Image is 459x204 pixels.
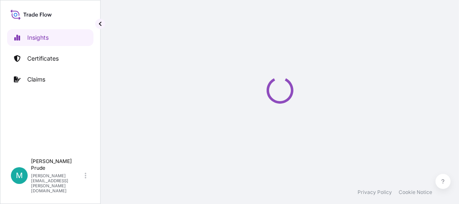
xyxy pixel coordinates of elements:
[7,71,93,88] a: Claims
[27,33,49,42] p: Insights
[31,173,83,193] p: [PERSON_NAME][EMAIL_ADDRESS][PERSON_NAME][DOMAIN_NAME]
[31,158,83,171] p: [PERSON_NAME] Prude
[16,171,23,180] span: M
[7,50,93,67] a: Certificates
[399,189,432,196] a: Cookie Notice
[27,54,59,63] p: Certificates
[358,189,392,196] a: Privacy Policy
[27,75,45,84] p: Claims
[7,29,93,46] a: Insights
